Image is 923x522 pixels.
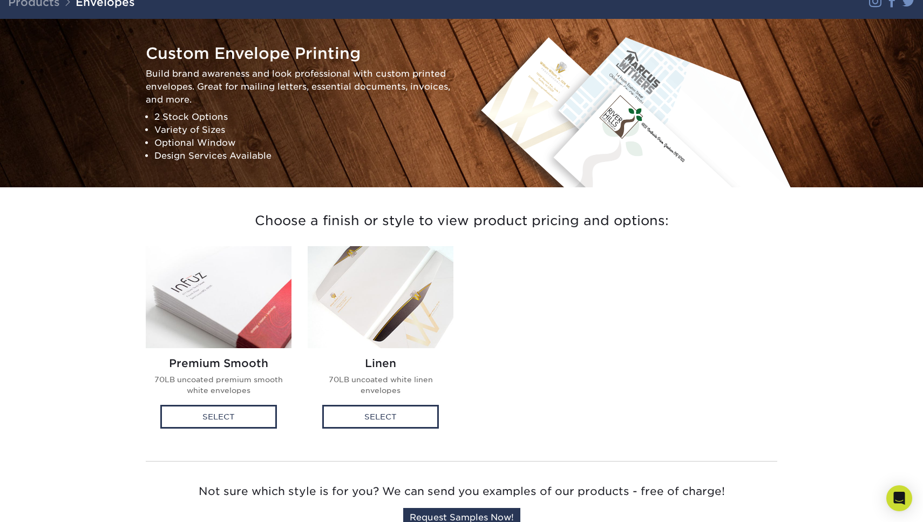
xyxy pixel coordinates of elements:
[322,405,439,429] div: Select
[154,149,453,162] li: Design Services Available
[308,246,453,348] img: Linen Envelopes
[3,489,92,518] iframe: Google Customer Reviews
[146,246,291,439] a: Premium Smooth Envelopes Premium Smooth 70LB uncoated premium smooth white envelopes Select
[146,246,291,348] img: Premium Smooth Envelopes
[154,357,283,370] h2: Premium Smooth
[146,483,777,499] p: Not sure which style is for you? We can send you examples of our products - free of charge!
[146,67,453,106] p: Build brand awareness and look professional with custom printed envelopes. Great for mailing lett...
[146,200,777,242] h3: Choose a finish or style to view product pricing and options:
[160,405,277,429] div: Select
[470,32,795,187] img: Envelopes
[154,123,453,136] li: Variety of Sizes
[154,136,453,149] li: Optional Window
[886,485,912,511] div: Open Intercom Messenger
[316,357,445,370] h2: Linen
[154,374,283,396] p: 70LB uncoated premium smooth white envelopes
[154,110,453,123] li: 2 Stock Options
[316,374,445,396] p: 70LB uncoated white linen envelopes
[146,44,453,63] h1: Custom Envelope Printing
[308,246,453,439] a: Linen Envelopes Linen 70LB uncoated white linen envelopes Select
